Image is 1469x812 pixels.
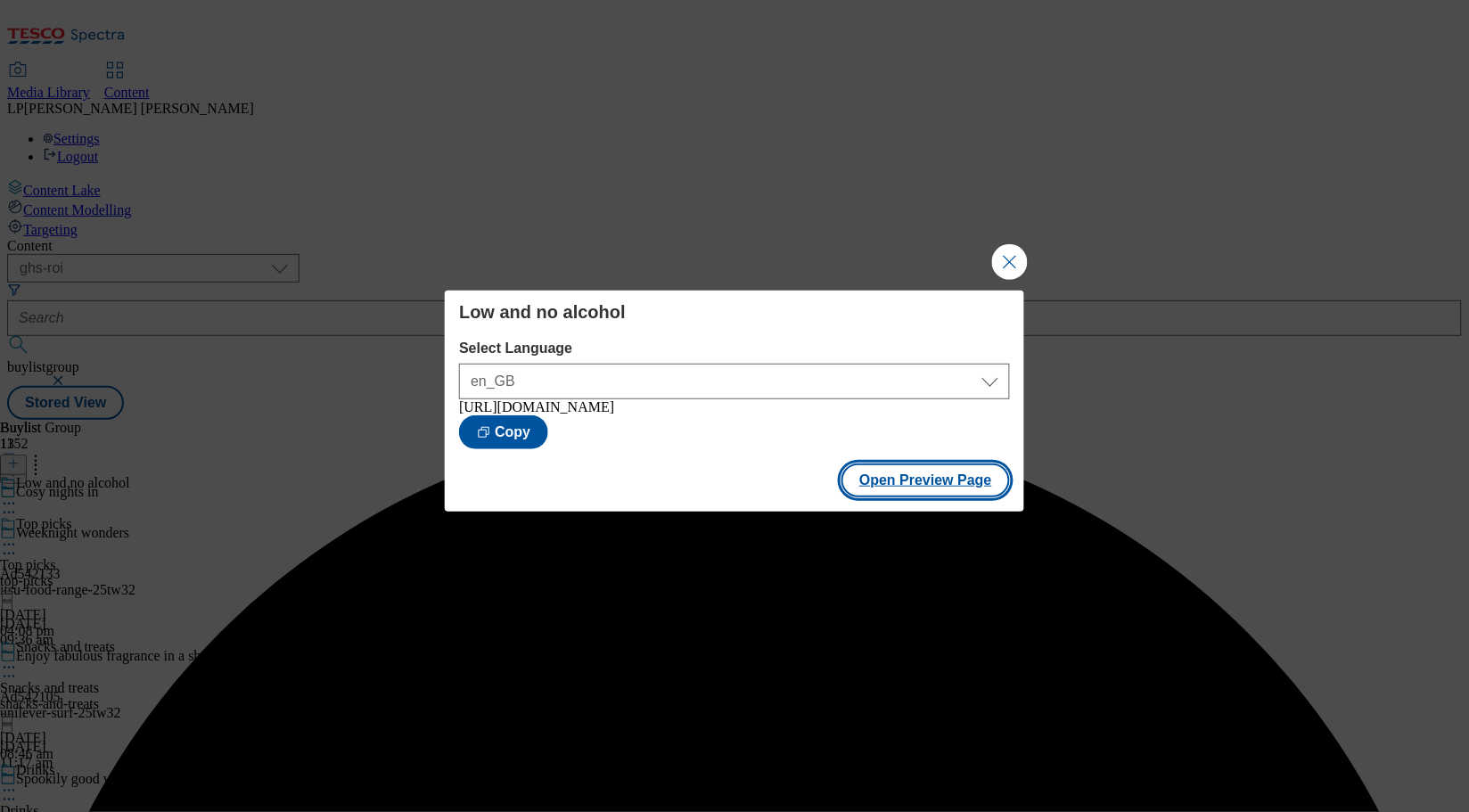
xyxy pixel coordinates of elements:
[445,291,1024,512] div: Modal
[459,415,548,449] button: Copy
[459,399,1010,415] div: [URL][DOMAIN_NAME]
[459,340,1010,357] label: Select Language
[992,244,1028,280] button: Close Modal
[841,463,1010,497] button: Open Preview Page
[459,301,1010,323] h4: Low and no alcohol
